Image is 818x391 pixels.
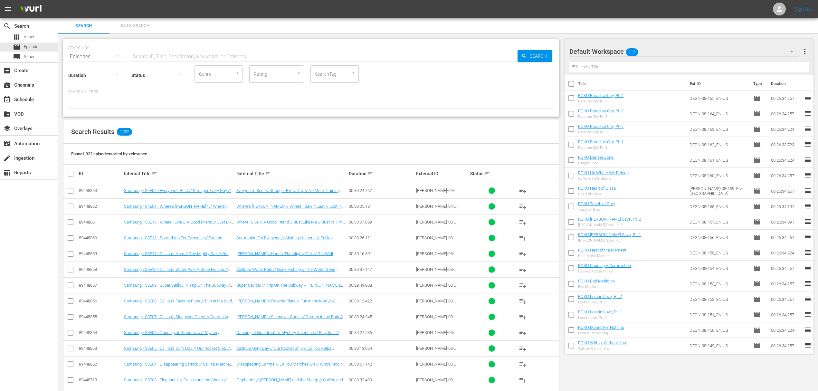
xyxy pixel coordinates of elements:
td: 00:26:34.224 [768,121,804,137]
a: ROKU Up Where We Belong [578,170,629,175]
div: 00:30:13.064 [349,346,414,351]
span: reorder [804,341,812,349]
th: Duration [767,75,806,93]
th: Type [749,75,767,93]
span: playlist_add [519,250,527,258]
span: [PERSON_NAME]-03-094_EN-US [416,283,457,292]
span: Episode [753,156,761,164]
div: Money For Nothing [578,331,624,335]
span: [PERSON_NAME]-03-095_EN-US [416,267,457,277]
span: Episode [13,43,21,51]
span: Overlays [3,125,11,132]
div: External Title [236,170,347,177]
span: playlist_add [519,376,527,384]
span: Episode [753,280,761,288]
a: Something For Everyone // Skating Lessons // Caillou Becomes A Waiter // Sticking To It! // New C... [236,235,335,245]
td: DEGN-08-150_EN-US [687,322,751,338]
span: more_vert [801,48,809,55]
span: reorder [804,233,812,241]
span: Bulk Search [113,22,157,30]
td: 00:26:34.257 [768,261,804,276]
button: playlist_add [515,199,530,214]
td: DEGN-08-162_EN-US [687,137,751,152]
div: 89448852 [79,362,122,367]
span: [PERSON_NAME]-03-092_EN-US [416,314,457,324]
td: 00:26:34.257 [768,168,804,183]
button: Search [518,50,552,62]
div: Paradise City, Pt. 3 [578,115,623,119]
span: Episode [753,218,761,226]
button: more_vert [801,44,809,59]
td: DEGN-08-149_EN-US [687,338,751,353]
span: reorder [804,171,812,179]
span: Channels [3,81,11,89]
button: playlist_add [515,183,530,198]
button: Open [234,70,241,76]
span: Episode [753,326,761,334]
td: 00:26:34.091 [768,214,804,230]
button: playlist_add [515,278,530,293]
a: Samsung - S3E09 - Super Caillou! // Trip On The Subway // Caillou's Race // As Good As New // I, ... [124,283,233,292]
div: Heat of the Moment [578,254,626,258]
span: playlist_add [519,187,527,195]
div: Default Workspace [569,43,799,61]
a: Samsung - S4E02 - Everyone's Best // Stronger Every Day // No More Training Wheels [124,188,233,198]
a: Caillou's Gym Day // Our Rocket Ship // Caillou Helps Grandpa // Backyard Bowlers // Caillou's Mi... [236,346,334,356]
span: [PERSON_NAME]-03-088_EN-US [416,377,457,387]
button: playlist_add [515,325,530,340]
td: 00:26:34.224 [768,322,804,338]
a: ROKU Money For Nothing [578,325,624,330]
a: Samsung - S3E08 - Caillou's Favorite Plate // Fun in the Mud // All Aboard! // [PERSON_NAME] Hous... [124,299,234,313]
div: 89448856 [79,299,122,303]
span: Episode [753,141,761,148]
a: ROKU [PERSON_NAME] Says, Pt. 2 [578,217,641,222]
div: 89448853 [79,346,122,351]
a: Samsung - S4E01 - Where's [PERSON_NAME]? // Where I Saw It Last // Lost In The Jungle [124,204,229,214]
div: With or Without You [578,347,626,351]
td: DEGN-08-157_EN-US [687,214,751,230]
div: 00:30:26.111 [349,235,414,240]
a: ROKU [PERSON_NAME] Says, Pt. 1 [578,232,641,237]
div: ID [79,171,122,176]
a: Samsung - S3E05 - Caillou's Gym Day // Our Rocket Ship // Caillou Helps Grandpa // Backyard Bowle... [124,346,233,360]
span: Episode [753,342,761,349]
td: DEGN-08-165_EN-US [687,91,751,106]
span: Episode [753,203,761,210]
td: DEGN-08-161_EN-US [687,152,751,168]
a: ROKU Paradise City, Pt. 3 [578,109,623,113]
a: Disappearing Carrots // Caillou Marches On // Who's Mooing? // Follow That Sound! // The Music Box [236,362,347,371]
span: VOD [3,110,11,118]
div: [PERSON_NAME] Says, Pt. 1 [578,238,641,243]
span: [PERSON_NAME]-04-002_EN-US [416,188,457,198]
span: Schedule [3,96,11,103]
span: Episode [753,234,761,241]
td: DEGN-08-158_EN-US [687,199,751,214]
div: 00:30:24.767 [349,188,414,193]
td: DEGN-08-155_EN-US [687,245,751,261]
td: DEGN-08-153_EN-US [687,276,751,291]
a: [PERSON_NAME]'s Horn // The Mighty Oak // Get Well [PERSON_NAME] // The Big Boat [236,251,336,261]
span: reorder [804,295,812,303]
a: Dancing at Grandma's // Mystery Valentine // Play Ball! // Dogsled Ahead! [236,330,342,340]
span: reorder [804,218,812,225]
div: Lost in Love, Pt. 2 [578,300,622,304]
span: [PERSON_NAME]-03-091_EN-US [416,330,457,340]
div: 89448861 [79,220,122,224]
a: ROKU Bad Medicine [578,279,615,283]
span: reorder [804,264,812,272]
td: 00:26:34.257 [768,91,804,106]
span: sort [265,171,271,176]
span: reorder [804,156,812,164]
button: playlist_add [515,262,530,277]
a: Caillou's Water Park // Gone Fishing // The Water Goes 'Round // [PERSON_NAME]'s Test Drive // A ... [236,267,338,281]
div: 00:30:27.536 [349,330,414,335]
div: 89448855 [79,314,122,319]
span: [PERSON_NAME]-03-089_EN-[GEOGRAPHIC_DATA] [416,362,457,376]
button: playlist_add [515,246,530,262]
span: sort [367,171,373,176]
button: Open [296,70,302,76]
span: Episode [753,249,761,257]
span: playlist_add [519,281,527,289]
td: DEGN-08-160_EN-US [687,168,751,183]
a: ROKU Heart of Glass [578,186,616,191]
